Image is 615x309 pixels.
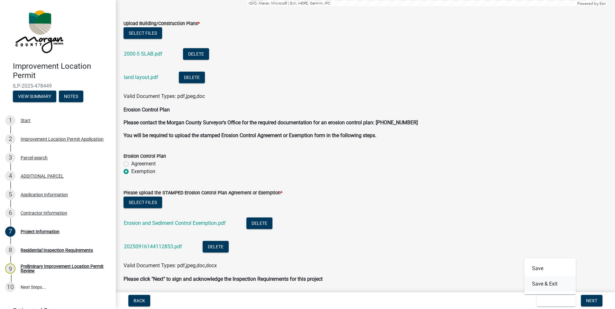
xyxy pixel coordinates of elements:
div: 9 [5,263,15,274]
div: 10 [5,282,15,292]
div: Powered by [576,1,607,6]
wm-modal-confirm: Delete Document [246,221,272,227]
div: 1 [5,115,15,126]
div: IGIO, Maxar, Microsoft | Esri, HERE, Garmin, iPC [247,1,576,6]
strong: You will be required to upload the stamped Erosion Control Agreement or Exemption form in the fol... [124,132,376,138]
div: 8 [5,245,15,255]
div: Improvement Location Permit Application [21,137,104,141]
wm-modal-confirm: Delete Document [203,244,229,250]
img: Morgan County, Indiana [13,7,65,55]
a: 2000-5 SLAB.pdf [124,51,162,57]
strong: Erosion Control Plan [124,107,170,113]
a: 20250916144112853.pdf [124,243,182,250]
div: Save & Exit [524,258,576,294]
span: Back [133,298,145,303]
button: Save & Exit [537,295,576,306]
label: Exemption [131,168,155,175]
div: Residential Inspection Requirements [21,248,93,252]
button: View Summary [13,91,56,102]
div: Preliminary Improvement Location Permit Review [21,264,106,273]
div: 3 [5,153,15,163]
label: Upload Building/Construction Plans [124,22,200,26]
button: Select files [124,197,162,208]
button: Delete [203,241,229,252]
span: Next [586,298,597,303]
label: Please upload the STAMPED Erosion Control Plan Agreement or Exemption [124,191,282,195]
strong: Please contact the Morgan County Surveyor's Office for the required documentation for an erosion ... [124,119,418,126]
span: Valid Document Types: pdf,jpeg,doc [124,93,205,99]
label: Erosion Control Plan [124,154,166,159]
a: land layout.pdf [124,74,158,80]
div: 6 [5,208,15,218]
span: Valid Document Types: pdf,jpeg,doc,docx [124,262,217,269]
button: Next [581,295,602,306]
span: Save & Exit [542,298,567,303]
h4: Improvement Location Permit [13,62,111,80]
button: Back [128,295,150,306]
strong: Please click "Next" to sign and acknowledge the Inspection Requirements for this project [124,276,323,282]
wm-modal-confirm: Delete Document [179,75,205,81]
a: Erosion and Sediment Control Exemption.pdf [124,220,226,226]
button: Delete [183,48,209,60]
div: Project Information [21,229,60,234]
div: Contractor Information [21,211,67,215]
a: Esri [600,1,606,6]
button: Save [524,261,576,276]
label: Agreement [131,160,156,168]
div: Application Information [21,192,68,197]
div: Parcel search [21,155,48,160]
button: Notes [59,91,83,102]
div: 5 [5,190,15,200]
div: Start [21,118,31,123]
div: 4 [5,171,15,181]
div: ADDITIONAL PARCEL [21,174,64,178]
wm-modal-confirm: Summary [13,94,56,99]
button: Select files [124,27,162,39]
div: 2 [5,134,15,144]
button: Save & Exit [524,276,576,292]
button: Delete [246,217,272,229]
button: Delete [179,72,205,83]
span: ILP-2025-478449 [13,83,103,89]
wm-modal-confirm: Delete Document [183,51,209,57]
div: 7 [5,226,15,237]
wm-modal-confirm: Notes [59,94,83,99]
